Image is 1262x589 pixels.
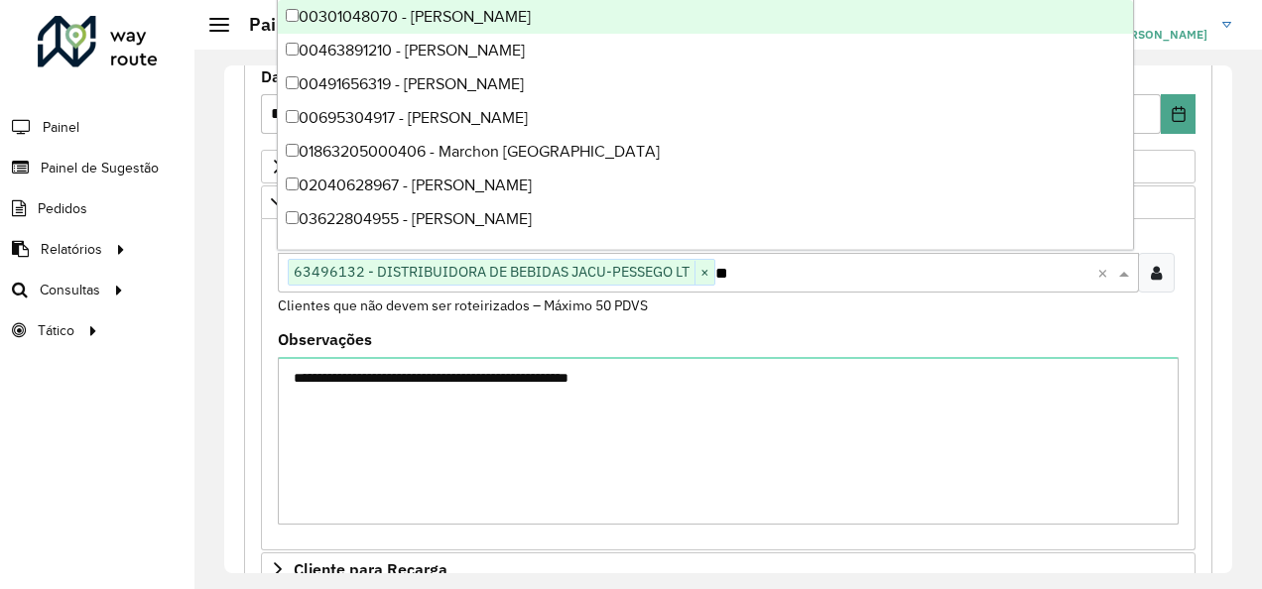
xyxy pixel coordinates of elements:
a: Priorizar Cliente - Não podem ficar no buffer [261,150,1196,183]
span: Relatórios [41,239,102,260]
span: Consultas [40,280,100,300]
span: Cliente para Recarga [294,561,447,577]
div: 00695304917 - [PERSON_NAME] [278,101,1132,135]
span: Tático [38,320,74,341]
label: Data de Vigência Inicial [261,64,442,88]
div: 01863205000406 - Marchon [GEOGRAPHIC_DATA] [278,135,1132,169]
div: 04067302614 - [PERSON_NAME] [278,236,1132,270]
span: Pedidos [38,198,87,219]
small: Clientes que não devem ser roteirizados – Máximo 50 PDVS [278,296,648,314]
a: Preservar Cliente - Devem ficar no buffer, não roteirizar [261,185,1196,219]
span: 63496132 - DISTRIBUIDORA DE BEBIDAS JACU-PESSEGO LT [289,260,694,284]
h2: Painel de Sugestão - Criar registro [229,14,532,36]
span: Clear all [1097,261,1114,285]
span: × [694,261,714,285]
span: Painel [43,117,79,138]
div: 00491656319 - [PERSON_NAME] [278,67,1132,101]
button: Choose Date [1161,94,1196,134]
span: Painel de Sugestão [41,158,159,178]
div: 00463891210 - [PERSON_NAME] [278,34,1132,67]
div: Preservar Cliente - Devem ficar no buffer, não roteirizar [261,219,1196,550]
div: 03622804955 - [PERSON_NAME] [278,202,1132,236]
a: Cliente para Recarga [261,552,1196,586]
div: 02040628967 - [PERSON_NAME] [278,169,1132,202]
label: Observações [278,327,372,351]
